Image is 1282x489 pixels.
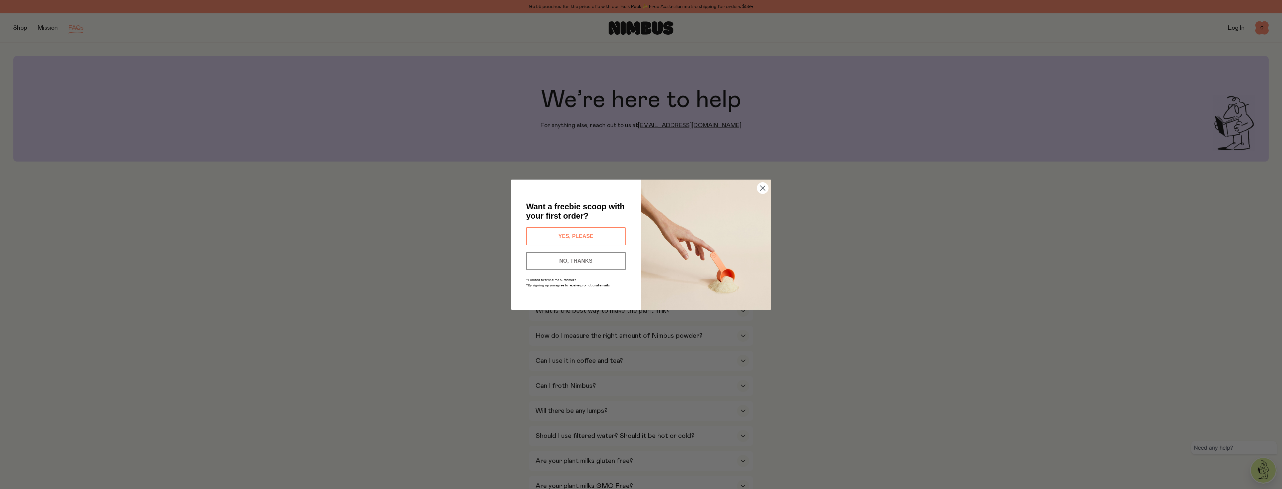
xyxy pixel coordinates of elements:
span: *By signing up you agree to receive promotional emails [526,284,610,287]
button: YES, PLEASE [526,227,626,245]
button: NO, THANKS [526,252,626,270]
button: Close dialog [757,182,769,194]
span: Want a freebie scoop with your first order? [526,202,625,220]
img: c0d45117-8e62-4a02-9742-374a5db49d45.jpeg [641,180,771,310]
span: *Limited to first-time customers [526,278,576,282]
